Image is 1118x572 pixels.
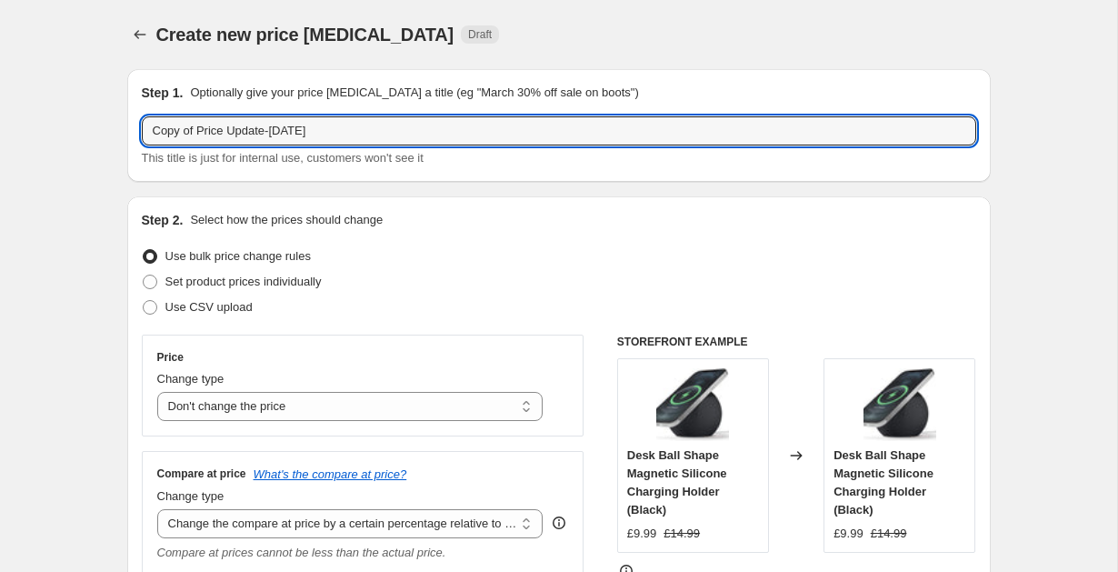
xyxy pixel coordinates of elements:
[127,22,153,47] button: Price change jobs
[157,350,184,365] h3: Price
[157,372,225,386] span: Change type
[165,249,311,263] span: Use bulk price change rules
[142,84,184,102] h2: Step 1.
[871,527,907,540] span: £14.99
[165,275,322,288] span: Set product prices individually
[142,151,424,165] span: This title is just for internal use, customers won't see it
[156,25,454,45] span: Create new price [MEDICAL_DATA]
[142,116,976,146] input: 30% off holiday sale
[190,211,383,229] p: Select how the prices should change
[157,489,225,503] span: Change type
[656,368,729,441] img: Sf6887cf488ff4a89805c2b68a31fe12at_80x.webp
[190,84,638,102] p: Optionally give your price [MEDICAL_DATA] a title (eg "March 30% off sale on boots")
[627,527,657,540] span: £9.99
[627,448,727,517] span: Desk Ball Shape Magnetic Silicone Charging Holder (Black)
[165,300,253,314] span: Use CSV upload
[157,546,446,559] i: Compare at prices cannot be less than the actual price.
[157,467,246,481] h3: Compare at price
[468,27,492,42] span: Draft
[834,448,933,517] span: Desk Ball Shape Magnetic Silicone Charging Holder (Black)
[664,527,700,540] span: £14.99
[617,335,976,349] h6: STOREFRONT EXAMPLE
[834,527,863,540] span: £9.99
[142,211,184,229] h2: Step 2.
[254,467,407,481] button: What's the compare at price?
[863,368,936,441] img: Sf6887cf488ff4a89805c2b68a31fe12at_80x.webp
[550,514,568,532] div: help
